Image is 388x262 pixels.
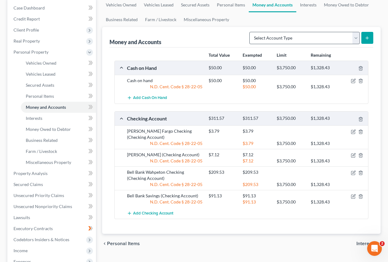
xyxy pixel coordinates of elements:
[240,128,274,134] div: $3.79
[13,38,40,44] span: Real Property
[9,223,96,234] a: Executory Contracts
[13,215,30,220] span: Lawsuits
[13,27,39,32] span: Client Profile
[124,158,206,164] div: N.D. Cent. Code § 28-22-05
[26,138,58,143] span: Business Related
[274,181,308,188] div: $3,750.00
[102,12,141,27] a: Business Related
[274,199,308,205] div: $3,750.00
[180,12,233,27] a: Miscellaneous Property
[277,52,286,58] strong: Limit
[308,181,342,188] div: $1,328.43
[9,168,96,179] a: Property Analysis
[26,71,56,77] span: Vehicles Leased
[21,124,96,135] a: Money Owed to Debtor
[9,212,96,223] a: Lawsuits
[274,158,308,164] div: $3,750.00
[274,65,308,71] div: $3,750.00
[141,12,180,27] a: Farm / Livestock
[127,92,167,104] button: Add Cash on Hand
[240,193,274,199] div: $91.13
[124,78,206,84] div: Cash on hand
[26,127,71,132] span: Money Owed to Debtor
[274,84,308,90] div: $3,750.00
[124,199,206,205] div: N.D. Cent. Code § 28-22-05
[124,169,206,181] div: Bell Bank Wahpeton Checking (Checking Account)
[133,96,167,101] span: Add Cash on Hand
[240,181,274,188] div: $209.53
[21,135,96,146] a: Business Related
[356,241,376,246] span: Interests
[240,152,274,158] div: $7.12
[102,241,107,246] i: chevron_left
[240,158,274,164] div: $7.12
[9,13,96,25] a: Credit Report
[206,193,240,199] div: $91.13
[206,152,240,158] div: $7.12
[107,241,140,246] span: Personal Items
[274,140,308,146] div: $3,750.00
[124,65,206,71] div: Cash on Hand
[274,116,308,121] div: $3,750.00
[124,84,206,90] div: N.D. Cent. Code § 28-22-05
[26,116,42,121] span: Interests
[21,58,96,69] a: Vehicles Owned
[367,241,382,256] iframe: Intercom live chat
[308,65,342,71] div: $1,328.43
[206,128,240,134] div: $3.79
[124,193,206,199] div: Bell Bank Savings (Checking Account)
[133,211,173,216] span: Add Checking Account
[206,78,240,84] div: $50.00
[240,116,274,121] div: $311.57
[124,128,206,140] div: [PERSON_NAME] Fargo Checking (Checking Account)
[308,158,342,164] div: $1,328.43
[13,237,69,242] span: Codebtors Insiders & Notices
[240,199,274,205] div: $91.13
[13,204,72,209] span: Unsecured Nonpriority Claims
[308,84,342,90] div: $1,328.43
[102,241,140,246] button: chevron_left Personal Items
[124,152,206,158] div: [PERSON_NAME] (Checking Account)
[124,140,206,146] div: N.D. Cent. Code § 28-22-05
[13,5,45,10] span: Case Dashboard
[26,104,66,110] span: Money and Accounts
[311,52,331,58] strong: Remaining
[308,140,342,146] div: $1,328.43
[124,181,206,188] div: N.D. Cent. Code § 28-22-05
[9,190,96,201] a: Unsecured Priority Claims
[13,193,64,198] span: Unsecured Priority Claims
[26,149,57,154] span: Farm / Livestock
[9,201,96,212] a: Unsecured Nonpriority Claims
[240,169,274,175] div: $209.53
[26,82,54,88] span: Secured Assets
[21,69,96,80] a: Vehicles Leased
[9,2,96,13] a: Case Dashboard
[13,182,43,187] span: Secured Claims
[380,241,385,246] span: 2
[206,116,240,121] div: $311.57
[206,169,240,175] div: $209.53
[206,65,240,71] div: $50.00
[356,241,381,246] button: Interests chevron_right
[13,248,28,253] span: Income
[21,91,96,102] a: Personal Items
[308,199,342,205] div: $1,328.43
[21,80,96,91] a: Secured Assets
[21,102,96,113] a: Money and Accounts
[9,179,96,190] a: Secured Claims
[13,171,48,176] span: Property Analysis
[13,49,48,55] span: Personal Property
[209,52,230,58] strong: Total Value
[13,16,40,21] span: Credit Report
[21,157,96,168] a: Miscellaneous Property
[308,116,342,121] div: $1,328.43
[26,93,54,99] span: Personal Items
[240,65,274,71] div: $50.00
[243,52,262,58] strong: Exempted
[26,60,56,66] span: Vehicles Owned
[109,38,161,46] div: Money and Accounts
[240,84,274,90] div: $50.00
[240,140,274,146] div: $3.79
[26,160,71,165] span: Miscellaneous Property
[21,146,96,157] a: Farm / Livestock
